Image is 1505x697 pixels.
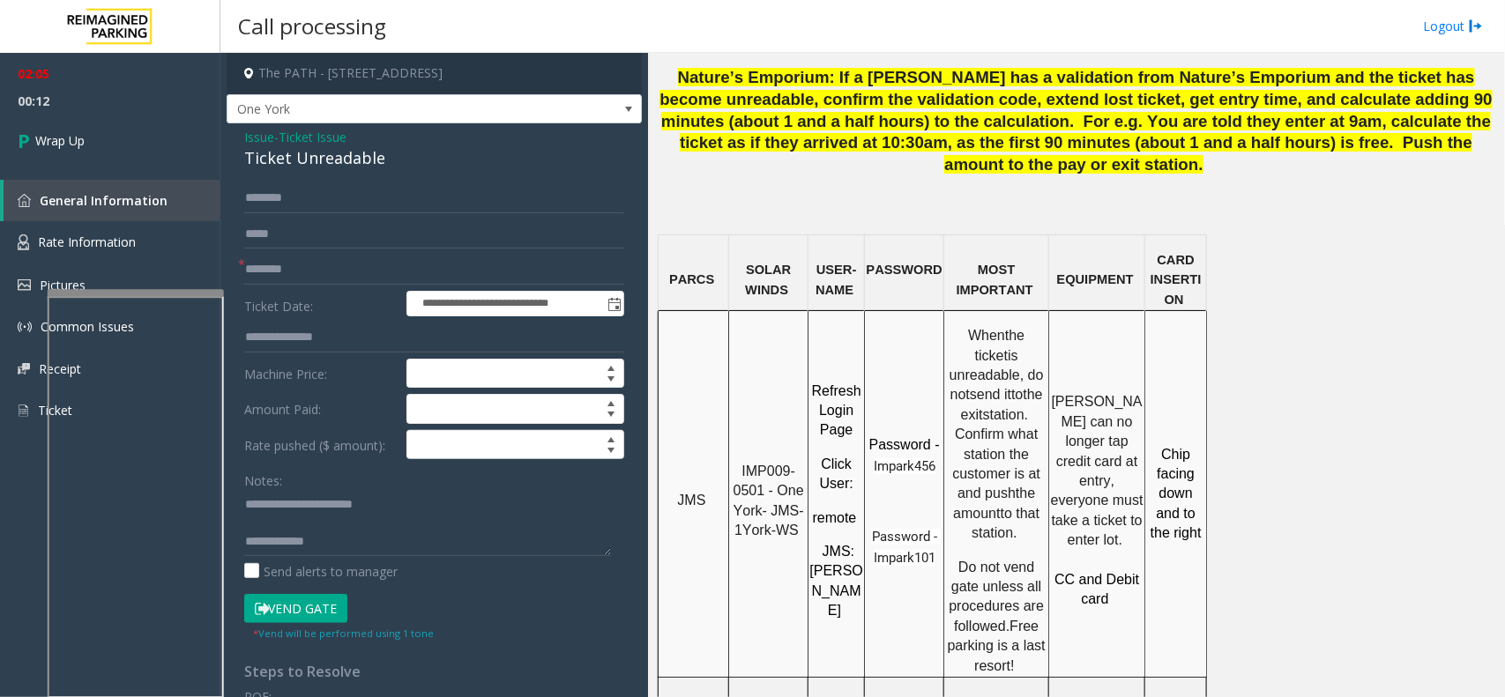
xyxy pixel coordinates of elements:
[957,263,1033,296] span: MOST IMPORTANT
[244,594,347,624] button: Vend Gate
[950,560,1048,634] span: Do not vend gate unless all procedures are followed
[872,529,941,566] span: Password - Impark101
[812,383,865,438] span: Refresh Login Page
[35,131,85,150] span: Wrap Up
[953,486,1039,520] span: the amount
[816,263,853,277] span: USER
[4,180,220,221] a: General Information
[970,387,1011,402] span: send it
[18,194,31,207] img: 'icon'
[1423,17,1483,35] a: Logout
[1011,387,1023,402] span: to
[39,360,81,377] span: Receipt
[18,403,29,419] img: 'icon'
[240,291,402,317] label: Ticket Date:
[41,318,134,335] span: Common Issues
[874,458,935,474] span: Impark456
[18,320,32,334] img: 'icon'
[240,430,402,460] label: Rate pushed ($ amount):
[599,395,623,409] span: Increase value
[229,4,395,48] h3: Call processing
[953,407,1045,501] span: station. Confirm what station the customer is at and push
[820,456,856,491] span: Click User
[40,192,168,209] span: General Information
[810,544,863,618] span: JMS: [PERSON_NAME]
[18,279,31,291] img: 'icon'
[18,363,30,374] img: 'icon'
[1057,272,1134,286] span: EQUIPMENT
[1054,572,1144,606] span: CC and Debit card
[604,292,623,316] span: Toggle popup
[1051,394,1147,547] span: [PERSON_NAME] can no longer tap credit card at entry, everyone must take a ticket to enter lot.
[599,360,623,374] span: Increase value
[244,664,624,680] h4: Steps to Resolve
[227,53,642,94] h4: The PATH - [STREET_ADDRESS]
[961,387,1047,421] span: the exit
[599,431,623,445] span: Increase value
[948,619,1050,673] span: Free parking is a last resort!
[869,437,940,452] span: Password -
[950,348,1047,403] span: is unreadable, do not
[1006,619,1010,634] span: .
[846,283,854,297] span: E
[38,402,72,419] span: Ticket
[244,562,398,581] label: Send alerts to manager
[1174,293,1184,307] span: N
[1469,17,1483,35] img: logout
[813,510,857,525] span: remote
[599,445,623,459] span: Decrease value
[853,263,857,277] span: -
[1151,253,1202,307] span: CARD INSERTIO
[678,493,706,508] span: JMS
[244,146,624,170] div: Ticket Unreadable
[816,283,845,297] span: NAM
[599,409,623,423] span: Decrease value
[274,129,346,145] span: -
[734,463,808,538] span: IMP009-0501 - One York- JMS-1York-WS
[244,128,274,146] span: Issue
[849,476,853,491] span: :
[279,128,346,146] span: Ticket Issue
[1151,447,1202,541] span: Chip facing down and to the right
[253,627,434,640] small: Vend will be performed using 1 tone
[745,263,794,296] span: SOLAR WINDS
[227,95,558,123] span: One York
[659,68,1492,174] span: Nature’s Emporium: If a [PERSON_NAME] has a validation from Nature’s Emporium and the ticket has ...
[972,506,1043,540] span: to that station.
[240,359,402,389] label: Machine Price:
[244,465,282,490] label: Notes:
[968,328,1005,343] span: When
[40,277,86,293] span: Pictures
[240,394,402,424] label: Amount Paid:
[669,272,714,286] span: PARCS
[38,234,136,250] span: Rate Information
[599,374,623,388] span: Decrease value
[975,328,1029,362] span: the ticket
[18,234,29,250] img: 'icon'
[867,263,942,277] span: PASSWORD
